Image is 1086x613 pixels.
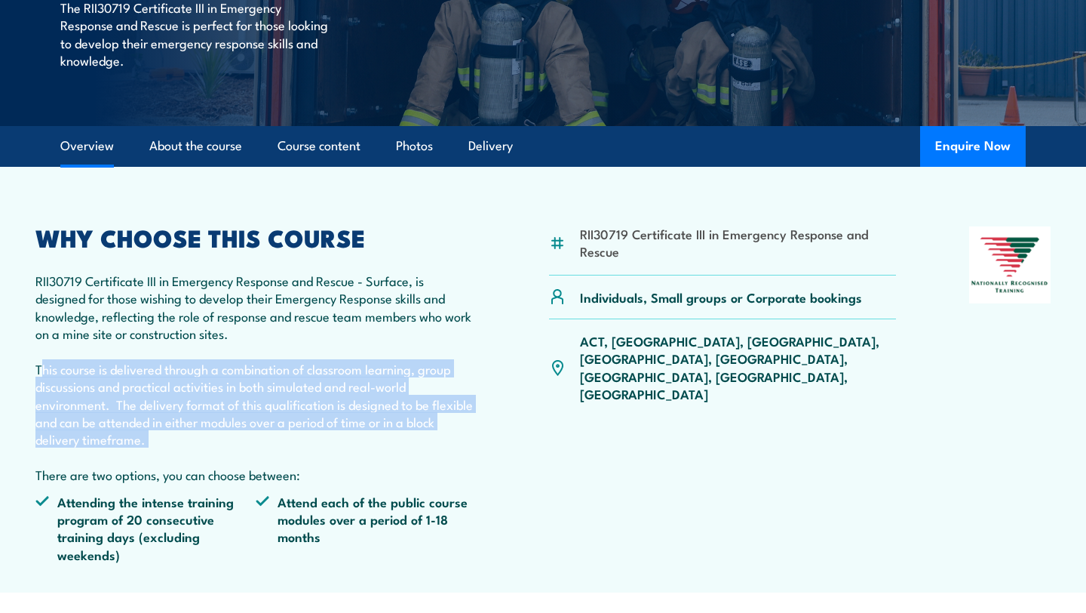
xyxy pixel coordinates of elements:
img: Nationally Recognised Training logo. [969,226,1051,303]
a: About the course [149,126,242,166]
a: Overview [60,126,114,166]
a: Delivery [468,126,513,166]
a: Photos [396,126,433,166]
li: Attend each of the public course modules over a period of 1-18 months [256,493,476,564]
a: Course content [278,126,360,166]
h2: WHY CHOOSE THIS COURSE [35,226,476,248]
li: RII30719 Certificate III in Emergency Response and Rescue [580,225,896,260]
button: Enquire Now [920,126,1026,167]
li: Attending the intense training program of 20 consecutive training days (excluding weekends) [35,493,256,564]
p: RII30719 Certificate III in Emergency Response and Rescue - Surface, is designed for those wishin... [35,272,476,484]
p: ACT, [GEOGRAPHIC_DATA], [GEOGRAPHIC_DATA], [GEOGRAPHIC_DATA], [GEOGRAPHIC_DATA], [GEOGRAPHIC_DATA... [580,332,896,403]
p: Individuals, Small groups or Corporate bookings [580,288,862,306]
